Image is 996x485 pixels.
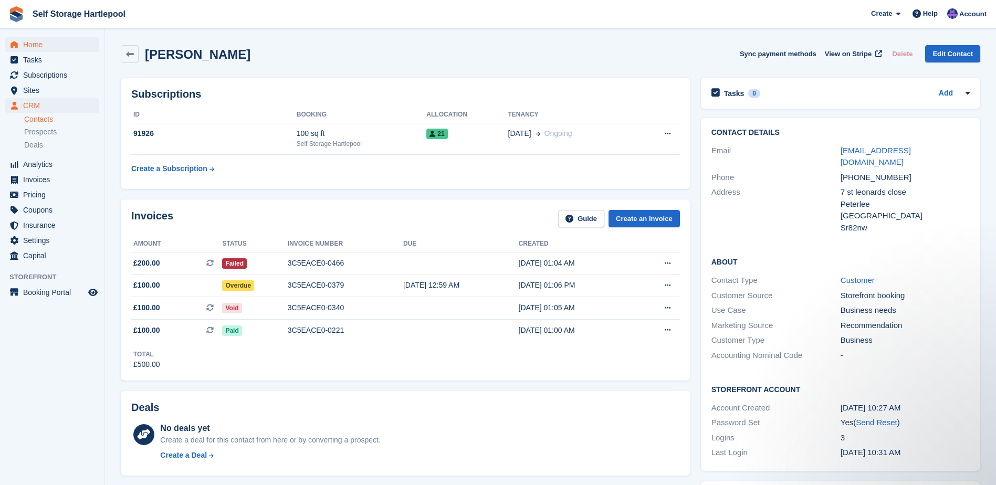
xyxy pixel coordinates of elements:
[23,68,86,82] span: Subscriptions
[711,186,841,234] div: Address
[841,334,970,346] div: Business
[821,45,884,62] a: View on Stripe
[160,450,207,461] div: Create a Deal
[841,290,970,302] div: Storefront booking
[133,350,160,359] div: Total
[841,276,875,284] a: Customer
[519,236,635,252] th: Created
[841,146,911,167] a: [EMAIL_ADDRESS][DOMAIN_NAME]
[711,290,841,302] div: Customer Source
[853,418,899,427] span: ( )
[288,325,403,336] div: 3C5EACE0-0221
[609,210,680,227] a: Create an Invoice
[87,286,99,299] a: Preview store
[841,350,970,362] div: -
[871,8,892,19] span: Create
[724,89,745,98] h2: Tasks
[959,9,987,19] span: Account
[519,325,635,336] div: [DATE] 01:00 AM
[24,140,43,150] span: Deals
[23,233,86,248] span: Settings
[23,248,86,263] span: Capital
[5,37,99,52] a: menu
[841,448,901,457] time: 2025-06-21 09:31:04 UTC
[888,45,917,62] button: Delete
[5,248,99,263] a: menu
[297,139,427,149] div: Self Storage Hartlepool
[841,222,970,234] div: Sr82nw
[23,83,86,98] span: Sites
[160,450,380,461] a: Create a Deal
[923,8,938,19] span: Help
[23,98,86,113] span: CRM
[825,49,872,59] span: View on Stripe
[711,172,841,184] div: Phone
[841,417,970,429] div: Yes
[947,8,958,19] img: Sean Wood
[297,128,427,139] div: 100 sq ft
[841,402,970,414] div: [DATE] 10:27 AM
[925,45,980,62] a: Edit Contact
[841,320,970,332] div: Recommendation
[711,145,841,168] div: Email
[131,402,159,414] h2: Deals
[24,114,99,124] a: Contacts
[5,172,99,187] a: menu
[939,88,953,100] a: Add
[519,302,635,313] div: [DATE] 01:05 AM
[5,187,99,202] a: menu
[711,275,841,287] div: Contact Type
[288,258,403,269] div: 3C5EACE0-0466
[841,304,970,317] div: Business needs
[24,126,99,138] a: Prospects
[841,172,970,184] div: [PHONE_NUMBER]
[5,68,99,82] a: menu
[558,210,604,227] a: Guide
[841,186,970,198] div: 7 st leonards close
[711,432,841,444] div: Logins
[133,359,160,370] div: £500.00
[508,107,636,123] th: Tenancy
[841,198,970,210] div: Peterlee
[740,45,816,62] button: Sync payment methods
[519,258,635,269] div: [DATE] 01:04 AM
[23,218,86,233] span: Insurance
[5,218,99,233] a: menu
[711,402,841,414] div: Account Created
[426,129,447,139] span: 21
[23,187,86,202] span: Pricing
[5,203,99,217] a: menu
[711,417,841,429] div: Password Set
[841,210,970,222] div: [GEOGRAPHIC_DATA]
[222,303,242,313] span: Void
[133,280,160,291] span: £100.00
[23,203,86,217] span: Coupons
[748,89,760,98] div: 0
[222,258,247,269] span: Failed
[544,129,572,138] span: Ongoing
[8,6,24,22] img: stora-icon-8386f47178a22dfd0bd8f6a31ec36ba5ce8667c1dd55bd0f319d3a0aa187defe.svg
[131,210,173,227] h2: Invoices
[711,334,841,346] div: Customer Type
[519,280,635,291] div: [DATE] 01:06 PM
[131,159,214,178] a: Create a Subscription
[145,47,250,61] h2: [PERSON_NAME]
[711,304,841,317] div: Use Case
[403,236,519,252] th: Due
[160,422,380,435] div: No deals yet
[5,285,99,300] a: menu
[841,432,970,444] div: 3
[5,83,99,98] a: menu
[131,88,680,100] h2: Subscriptions
[5,233,99,248] a: menu
[297,107,427,123] th: Booking
[23,157,86,172] span: Analytics
[24,140,99,151] a: Deals
[222,236,287,252] th: Status
[133,258,160,269] span: £200.00
[5,98,99,113] a: menu
[711,320,841,332] div: Marketing Source
[28,5,130,23] a: Self Storage Hartlepool
[131,236,222,252] th: Amount
[711,129,970,137] h2: Contact Details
